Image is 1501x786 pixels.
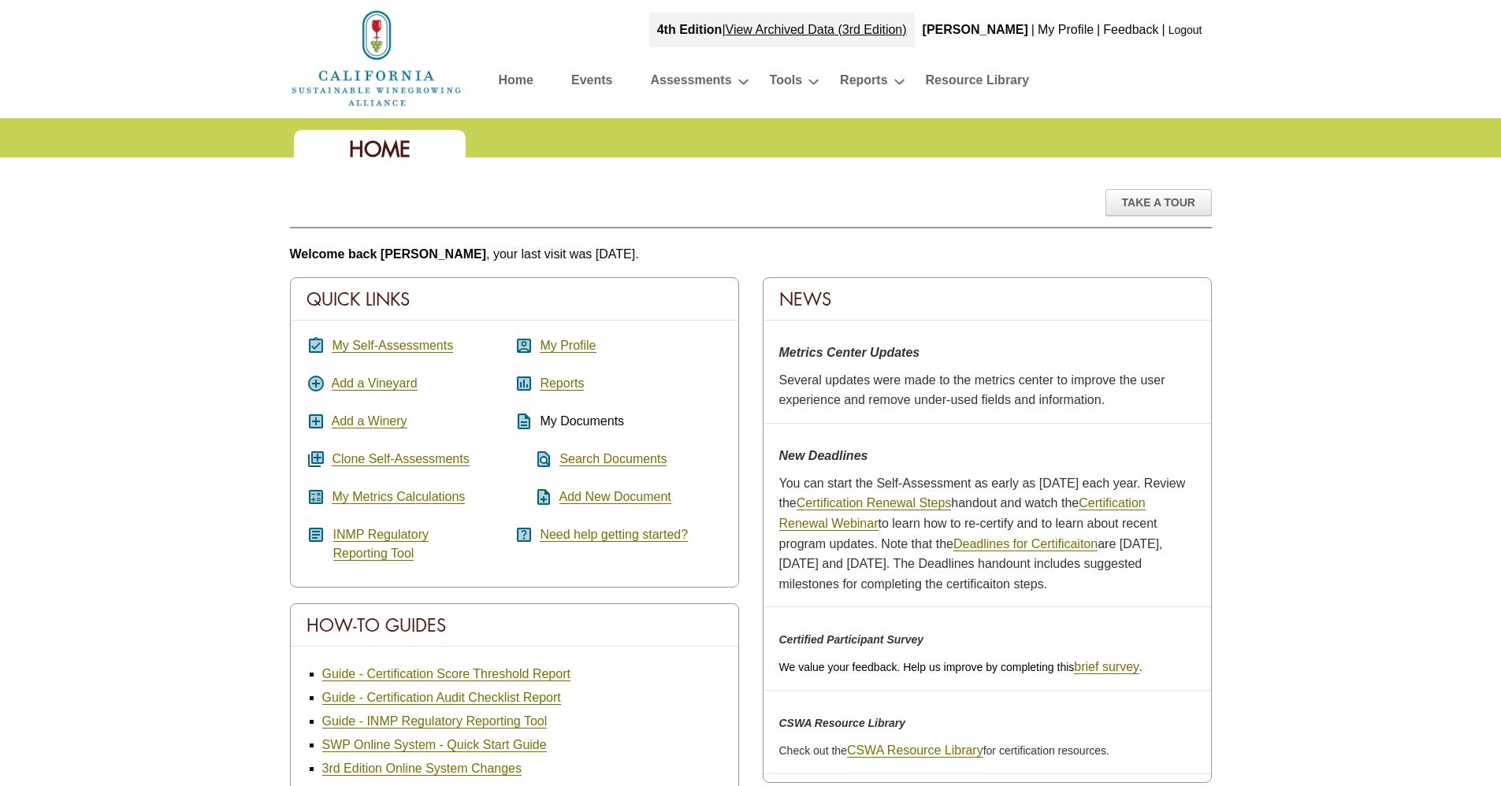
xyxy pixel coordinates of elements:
[307,412,325,431] i: add_box
[779,373,1165,407] span: Several updates were made to the metrics center to improve the user experience and remove under-u...
[779,496,1146,531] a: Certification Renewal Webinar
[307,488,325,506] i: calculate
[540,414,624,428] span: My Documents
[779,449,868,462] strong: New Deadlines
[322,714,548,729] a: Guide - INMP Regulatory Reporting Tool
[540,339,596,353] a: My Profile
[322,667,570,681] a: Guide - Certification Score Threshold Report
[515,412,533,431] i: description
[1038,23,1094,36] a: My Profile
[307,450,325,469] i: queue
[926,69,1030,97] a: Resource Library
[332,452,469,466] a: Clone Self-Assessments
[499,69,533,97] a: Home
[1095,13,1102,47] div: |
[1105,189,1212,216] div: Take A Tour
[322,762,522,776] a: 3rd Edition Online System Changes
[333,528,429,561] a: INMP RegulatoryReporting Tool
[349,135,411,163] span: Home
[515,450,553,469] i: find_in_page
[307,525,325,544] i: article
[515,525,533,544] i: help_center
[290,244,1212,265] p: , your last visit was [DATE].
[764,278,1211,321] div: News
[797,496,952,510] a: Certification Renewal Steps
[847,743,983,758] a: CSWA Resource Library
[1161,13,1167,47] div: |
[779,661,1142,673] span: We value your feedback. Help us improve by completing this .
[290,247,487,261] b: Welcome back [PERSON_NAME]
[322,738,547,752] a: SWP Online System - Quick Start Guide
[779,473,1195,595] p: You can start the Self-Assessment as early as [DATE] each year. Review the handout and watch the ...
[290,8,463,109] img: logo_cswa2x.png
[515,374,533,393] i: assessment
[332,376,418,391] a: Add a Vineyard
[332,490,465,504] a: My Metrics Calculations
[571,69,612,97] a: Events
[1030,13,1036,47] div: |
[307,336,325,355] i: assignment_turned_in
[770,69,802,97] a: Tools
[322,691,561,705] a: Guide - Certification Audit Checklist Report
[332,339,453,353] a: My Self-Assessments
[779,717,906,729] em: CSWA Resource Library
[291,278,738,321] div: Quick Links
[657,23,723,36] strong: 4th Edition
[515,336,533,355] i: account_box
[291,604,738,647] div: How-To Guides
[515,488,553,506] i: note_add
[650,69,731,97] a: Assessments
[779,744,1109,757] span: Check out the for certification resources.
[779,346,920,359] strong: Metrics Center Updates
[540,528,688,542] a: Need help getting started?
[779,633,924,646] em: Certified Participant Survey
[540,376,584,391] a: Reports
[1103,23,1158,36] a: Feedback
[1168,24,1202,36] a: Logout
[840,69,887,97] a: Reports
[559,452,667,466] a: Search Documents
[290,50,463,64] a: Home
[332,414,407,428] a: Add a Winery
[307,374,325,393] i: add_circle
[649,13,915,47] div: |
[1074,660,1139,674] a: brief survey
[953,537,1098,551] a: Deadlines for Certificaiton
[726,23,907,36] a: View Archived Data (3rd Edition)
[923,23,1028,36] b: [PERSON_NAME]
[559,490,671,504] a: Add New Document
